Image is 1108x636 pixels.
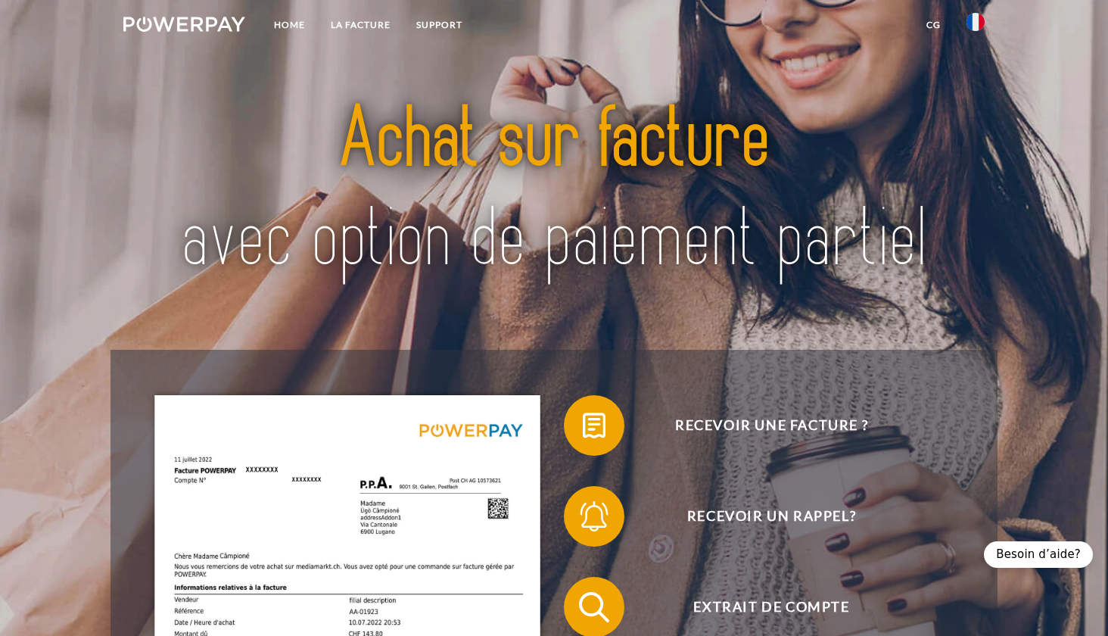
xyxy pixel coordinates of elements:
span: Recevoir un rappel? [586,486,957,547]
img: qb_search.svg [575,588,613,626]
a: Home [261,11,318,39]
button: Recevoir un rappel? [564,486,957,547]
button: Recevoir une facture ? [564,395,957,456]
a: Support [403,11,475,39]
div: Besoin d’aide? [984,541,1093,568]
a: LA FACTURE [318,11,403,39]
a: CG [913,11,954,39]
span: Recevoir une facture ? [586,395,957,456]
img: title-powerpay_fr.svg [166,64,941,316]
img: qb_bill.svg [575,407,613,444]
img: logo-powerpay-white.svg [123,17,245,32]
img: qb_bell.svg [575,497,613,535]
img: fr [966,13,985,31]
